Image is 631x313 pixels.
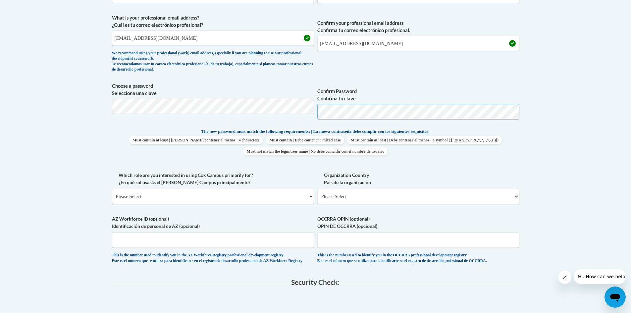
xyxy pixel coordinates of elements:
label: Which role are you interested in using Cox Campus primarily for? ¿En qué rol usarás el [PERSON_NA... [112,172,314,186]
label: Confirm Password Confirma tu clave [317,88,519,102]
span: The new password must match the following requirements: | La nueva contraseña debe cumplir con lo... [201,129,430,134]
div: This is the number used to identify you in the OCCRRA professional development registry. Este es ... [317,253,519,264]
div: This is the number used to identify you in the AZ Workforce Registry professional development reg... [112,253,314,264]
div: We recommend using your professional (work) email address, especially if you are planning to use ... [112,51,314,73]
span: Hi. How can we help? [4,5,54,10]
label: Confirm your professional email address Confirma tu correo electrónico profesional. [317,20,519,34]
iframe: Close message [558,271,571,284]
span: Must not match the login/user name | No debe coincidir con el nombre de usuario [243,147,388,155]
span: Security Check: [291,278,340,286]
input: Metadata input [112,30,314,46]
span: Must contain at least | Debe contener al menos : a symbol (.[!,@,#,$,%,^,&,*,?,_,~,-,(,)]) [347,136,502,144]
iframe: Button to launch messaging window [605,287,626,308]
label: Organization Country País de la organización [317,172,519,186]
span: Must contain | Debe contener : mixed case [266,136,344,144]
iframe: Message from company [574,269,626,284]
input: Required [317,36,519,51]
label: AZ Workforce ID (optional) Identificación de personal de AZ (opcional) [112,215,314,230]
label: What is your professional email address? ¿Cuál es tu correo electrónico profesional? [112,14,314,29]
span: Must contain at least | [PERSON_NAME] contener al menos : 4 characters [129,136,263,144]
label: Choose a password Selecciona una clave [112,82,314,97]
label: OCCRRA OPIN (optional) OPIN DE OCCRRA (opcional) [317,215,519,230]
